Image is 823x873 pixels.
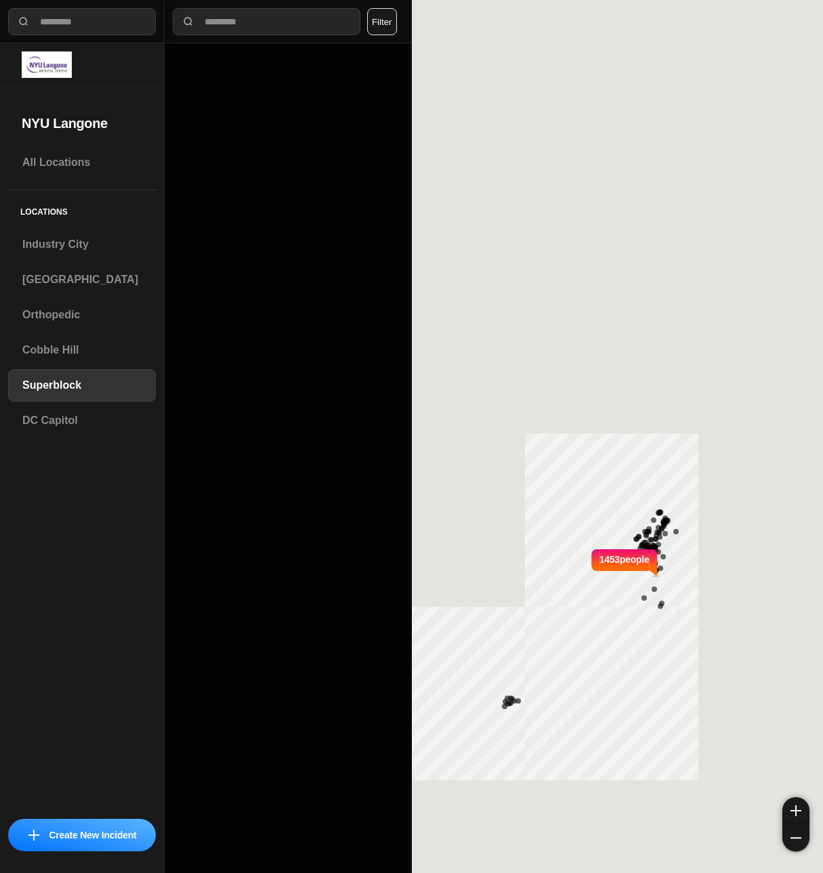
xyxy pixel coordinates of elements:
[22,272,142,288] h3: [GEOGRAPHIC_DATA]
[22,114,142,133] h2: NYU Langone
[8,819,156,851] button: iconCreate New Incident
[8,299,156,331] a: Orthopedic
[599,553,650,582] p: 1453 people
[49,828,136,842] p: Create New Incident
[589,547,599,577] img: notch
[22,154,142,171] h3: All Locations
[782,824,809,851] button: zoom-out
[8,263,156,296] a: [GEOGRAPHIC_DATA]
[22,307,142,323] h3: Orthopedic
[22,51,72,78] img: logo
[8,190,156,228] h5: Locations
[8,334,156,366] a: Cobble Hill
[28,830,39,840] img: icon
[22,342,142,358] h3: Cobble Hill
[8,404,156,437] a: DC Capitol
[182,15,195,28] img: search
[367,8,397,35] button: Filter
[8,146,156,179] a: All Locations
[790,832,801,843] img: zoom-out
[22,236,142,253] h3: Industry City
[790,805,801,816] img: zoom-in
[8,369,156,402] a: Superblock
[17,15,30,28] img: search
[782,797,809,824] button: zoom-in
[22,377,142,393] h3: Superblock
[650,547,660,577] img: notch
[8,228,156,261] a: Industry City
[22,412,142,429] h3: DC Capitol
